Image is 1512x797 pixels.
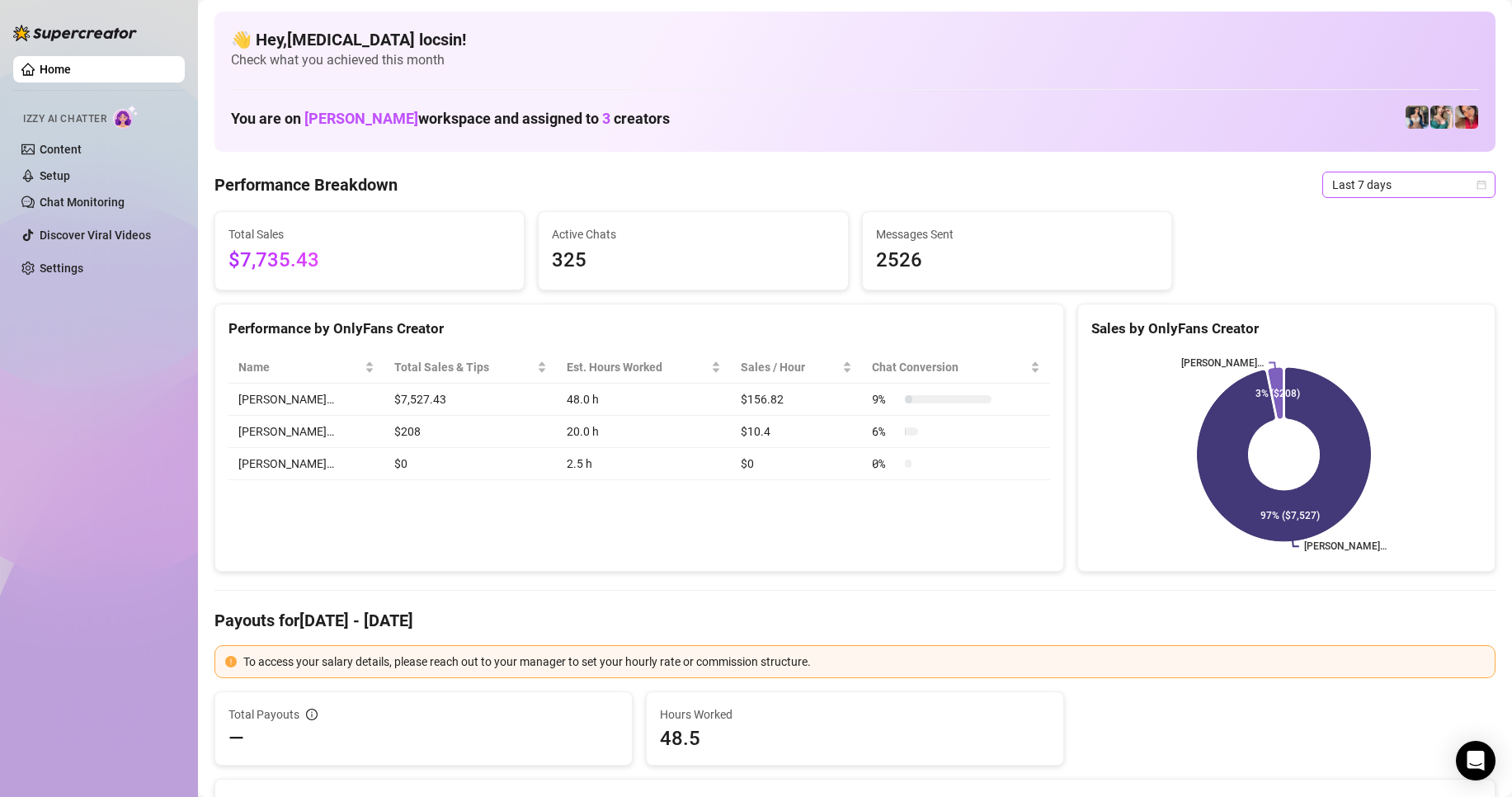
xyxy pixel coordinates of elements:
span: Sales / Hour [741,358,839,376]
span: Name [238,358,361,376]
span: [PERSON_NAME] [304,110,418,127]
a: Home [40,63,71,76]
a: Content [40,143,82,156]
span: 48.5 [660,725,1050,752]
td: 20.0 h [557,416,731,448]
span: $7,735.43 [228,245,511,276]
h4: 👋 Hey, [MEDICAL_DATA] locsin ! [231,28,1479,51]
td: [PERSON_NAME]… [228,384,384,416]
div: To access your salary details, please reach out to your manager to set your hourly rate or commis... [243,653,1485,671]
span: Chat Conversion [872,358,1027,376]
span: calendar [1477,180,1486,190]
th: Total Sales & Tips [384,351,557,384]
span: Active Chats [552,225,834,243]
th: Sales / Hour [731,351,862,384]
text: [PERSON_NAME]… [1181,357,1264,369]
img: Vanessa [1455,106,1478,129]
td: $0 [384,448,557,480]
span: 6 % [872,422,898,441]
h4: Performance Breakdown [214,173,398,196]
span: — [228,725,244,752]
span: info-circle [306,709,318,720]
span: Total Sales [228,225,511,243]
span: 9 % [872,390,898,408]
span: 325 [552,245,834,276]
a: Settings [40,262,83,275]
td: $10.4 [731,416,862,448]
span: Total Sales & Tips [394,358,534,376]
div: Sales by OnlyFans Creator [1091,318,1481,340]
h1: You are on workspace and assigned to creators [231,110,670,128]
td: [PERSON_NAME]… [228,448,384,480]
a: Setup [40,169,70,182]
a: Discover Viral Videos [40,229,151,242]
span: Total Payouts [228,705,299,724]
img: AI Chatter [113,105,139,129]
td: $156.82 [731,384,862,416]
a: Chat Monitoring [40,196,125,209]
span: Messages Sent [876,225,1158,243]
span: Izzy AI Chatter [23,111,106,127]
span: 2526 [876,245,1158,276]
div: Open Intercom Messenger [1456,741,1496,780]
img: Zaddy [1430,106,1453,129]
span: 0 % [872,455,898,473]
span: Last 7 days [1332,172,1486,197]
text: [PERSON_NAME]… [1304,541,1387,553]
span: exclamation-circle [225,656,237,667]
img: logo-BBDzfeDw.svg [13,25,137,41]
th: Name [228,351,384,384]
td: [PERSON_NAME]… [228,416,384,448]
td: $7,527.43 [384,384,557,416]
td: $0 [731,448,862,480]
span: 3 [602,110,610,127]
td: 48.0 h [557,384,731,416]
td: $208 [384,416,557,448]
td: 2.5 h [557,448,731,480]
img: Katy [1406,106,1429,129]
div: Est. Hours Worked [567,358,708,376]
h4: Payouts for [DATE] - [DATE] [214,609,1496,632]
span: Hours Worked [660,705,1050,724]
div: Performance by OnlyFans Creator [228,318,1050,340]
th: Chat Conversion [862,351,1050,384]
span: Check what you achieved this month [231,51,1479,69]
